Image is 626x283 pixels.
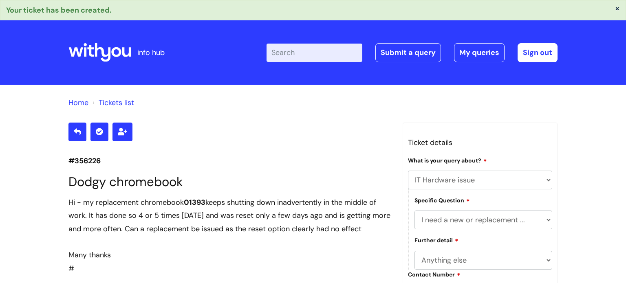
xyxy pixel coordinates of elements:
h1: Dodgy chromebook [68,174,390,189]
a: Submit a query [375,43,441,62]
div: Hi - my replacement chromebook keeps shutting down inadvertently in the middle of work. It has do... [68,196,390,235]
label: Further detail [414,236,458,244]
label: Contact Number [408,270,461,278]
p: #356226 [68,154,390,167]
a: Home [68,98,88,107]
h3: Ticket details [408,136,552,149]
li: Solution home [68,96,88,109]
div: Many thanks [68,248,390,261]
div: # [68,196,390,275]
b: 01393 [184,197,205,207]
button: × [615,4,620,12]
div: | - [267,43,558,62]
input: Search [267,44,362,61]
a: My queries [454,43,505,62]
label: What is your query about? [408,156,487,164]
li: Tickets list [90,96,134,109]
a: Tickets list [99,98,134,107]
label: Specific Question [414,196,470,204]
p: info hub [137,46,165,59]
a: Sign out [518,43,558,62]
